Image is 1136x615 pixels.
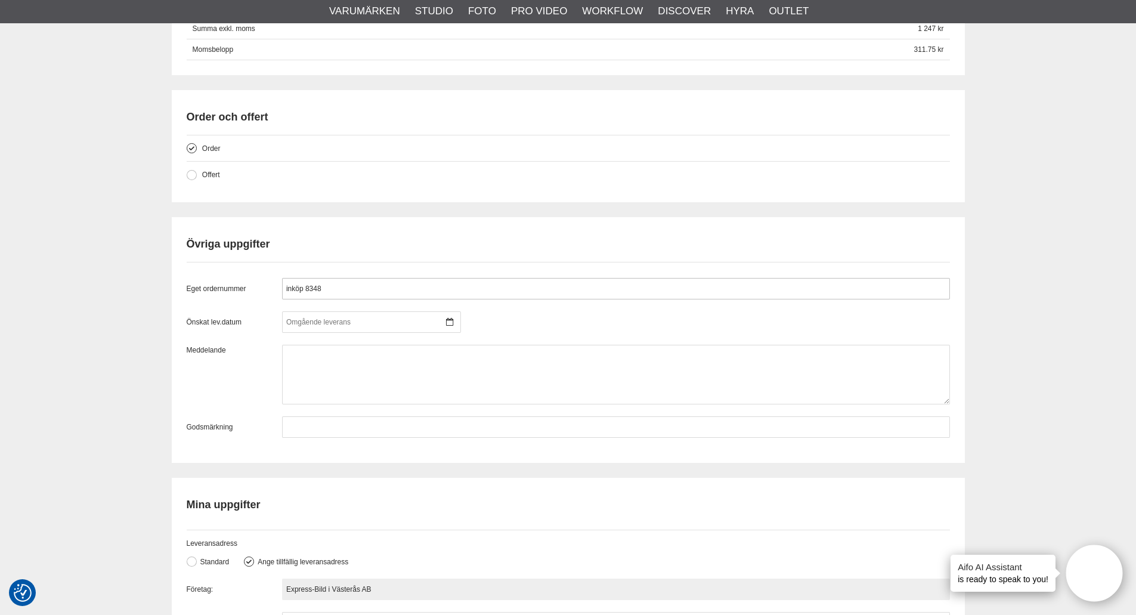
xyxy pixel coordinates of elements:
[187,539,237,548] span: Leveransadress
[958,561,1048,573] h4: Aifo AI Assistant
[908,39,949,60] span: 311.75
[187,39,908,60] span: Momsbelopp
[14,582,32,604] button: Samtyckesinställningar
[202,171,220,179] span: Offert
[582,4,643,19] a: Workflow
[187,497,950,512] h2: Mina uppgifter
[187,317,282,327] label: Önskat lev.datum
[187,422,282,432] label: Godsmärkning
[202,144,221,153] span: Order
[769,4,809,19] a: Outlet
[726,4,754,19] a: Hyra
[197,558,230,566] label: Standard
[951,555,1055,592] div: is ready to speak to you!
[14,584,32,602] img: Revisit consent button
[187,584,282,595] label: Företag:
[187,110,950,125] h2: Order och offert
[187,345,282,404] label: Meddelande
[187,283,282,294] label: Eget ordernummer
[468,4,496,19] a: Foto
[254,558,348,566] label: Ange tillfällig leveransadress
[658,4,711,19] a: Discover
[912,18,949,39] span: 1 247
[329,4,400,19] a: Varumärken
[511,4,567,19] a: Pro Video
[415,4,453,19] a: Studio
[187,18,912,39] span: Summa exkl. moms
[187,237,950,252] h2: Övriga uppgifter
